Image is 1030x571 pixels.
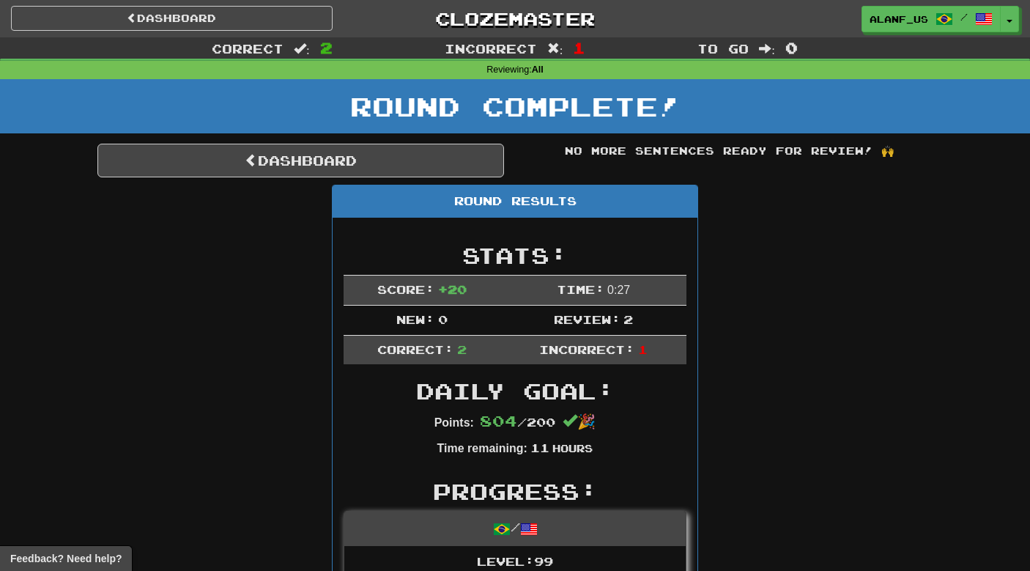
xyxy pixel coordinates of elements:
[445,41,537,56] span: Incorrect
[623,312,633,326] span: 2
[10,551,122,566] span: Open feedback widget
[434,416,474,429] strong: Points:
[785,39,798,56] span: 0
[960,12,968,22] span: /
[355,6,676,32] a: Clozemaster
[607,284,630,296] span: 0 : 27
[344,512,686,546] div: /
[212,41,284,56] span: Correct
[477,554,553,568] span: Level: 99
[480,415,555,429] span: / 200
[97,144,504,177] a: Dashboard
[294,43,310,55] span: :
[377,282,434,296] span: Score:
[547,43,563,55] span: :
[396,312,434,326] span: New:
[539,342,634,356] span: Incorrect:
[457,342,467,356] span: 2
[5,92,1025,121] h1: Round Complete!
[377,342,453,356] span: Correct:
[862,6,1001,32] a: alanf_us /
[532,65,544,75] strong: All
[552,442,593,454] small: Hours
[526,144,933,158] div: No more sentences ready for review! 🙌
[344,379,686,403] h2: Daily Goal:
[557,282,604,296] span: Time:
[344,243,686,268] h2: Stats:
[333,185,697,218] div: Round Results
[11,6,333,31] a: Dashboard
[638,342,648,356] span: 1
[320,39,333,56] span: 2
[697,41,749,56] span: To go
[573,39,585,56] span: 1
[870,12,928,26] span: alanf_us
[554,312,620,326] span: Review:
[480,412,517,430] span: 804
[530,441,549,454] span: 11
[563,413,596,430] span: 🎉
[759,43,775,55] span: :
[438,312,448,326] span: 0
[438,282,467,296] span: + 20
[344,479,686,504] h2: Progress:
[437,442,527,454] strong: Time remaining:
